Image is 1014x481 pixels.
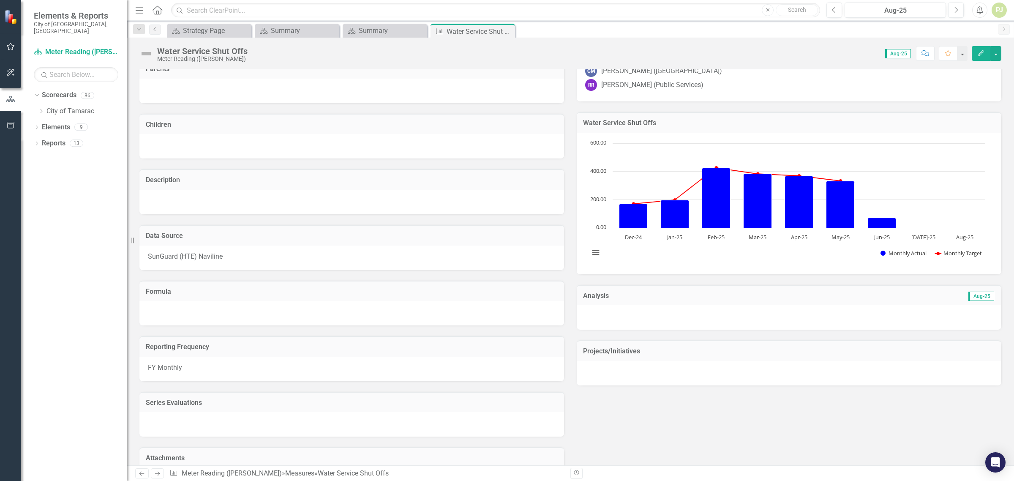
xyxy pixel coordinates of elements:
[157,46,248,56] div: Water Service Shut Offs
[744,174,772,228] path: Mar-25, 383. Monthly Actual.
[708,233,725,241] text: Feb-25
[935,249,982,257] button: Show Monthly Target
[182,469,282,477] a: Meter Reading ([PERSON_NAME])
[34,11,118,21] span: Elements & Reports
[34,47,118,57] a: Meter Reading ([PERSON_NAME])
[666,233,682,241] text: Jan-25
[868,218,896,228] path: Jun-25, 71. Monthly Actual.
[146,399,558,407] h3: Series Evaluations
[74,124,88,131] div: 9
[601,80,703,90] div: [PERSON_NAME] (Public Services)
[619,143,965,228] g: Monthly Actual, series 1 of 2. Bar series with 9 bars.
[447,26,513,37] div: Water Service Shut Offs
[585,79,597,91] div: RR
[146,232,558,240] h3: Data Source
[257,25,337,36] a: Summary
[590,195,606,203] text: 200.00
[146,288,558,295] h3: Formula
[968,292,994,301] span: Aug-25
[146,65,558,73] h3: Parents
[601,66,722,76] div: [PERSON_NAME] ([GEOGRAPHIC_DATA])
[157,56,248,62] div: Meter Reading ([PERSON_NAME])
[590,139,606,146] text: 600.00
[42,139,65,148] a: Reports
[345,25,425,36] a: Summary
[756,172,760,175] path: Mar-25, 383. Monthly Target.
[776,4,818,16] button: Search
[359,25,425,36] div: Summary
[146,343,558,351] h3: Reporting Frequency
[845,3,946,18] button: Aug-25
[585,65,597,77] div: CM
[169,25,249,36] a: Strategy Page
[583,119,995,127] h3: Water Service Shut Offs
[146,454,558,462] h3: Attachments
[785,176,813,228] path: Apr-25, 369. Monthly Actual.
[788,6,806,13] span: Search
[702,168,731,228] path: Feb-25, 426. Monthly Actual.
[146,121,558,128] h3: Children
[42,90,76,100] a: Scorecards
[715,166,718,169] path: Feb-25, 426. Monthly Target.
[139,47,153,60] img: Not Defined
[791,233,807,241] text: Apr-25
[583,292,786,300] h3: Analysis
[81,92,94,99] div: 86
[749,233,766,241] text: Mar-25
[661,200,689,228] path: Jan-25, 198. Monthly Actual.
[285,469,314,477] a: Measures
[585,139,989,266] svg: Interactive chart
[318,469,389,477] div: Water Service Shut Offs
[42,123,70,132] a: Elements
[826,181,855,228] path: May-25, 333. Monthly Actual.
[873,233,890,241] text: Jun-25
[4,9,20,25] img: ClearPoint Strategy
[985,452,1006,473] div: Open Intercom Messenger
[589,246,601,258] button: View chart menu, Chart
[34,21,118,35] small: City of [GEOGRAPHIC_DATA], [GEOGRAPHIC_DATA]
[619,204,648,228] path: Dec-24, 170. Monthly Actual.
[169,469,564,478] div: » »
[139,357,564,381] div: FY Monthly
[831,233,850,241] text: May-25
[34,67,118,82] input: Search Below...
[183,25,249,36] div: Strategy Page
[596,223,606,231] text: 0.00
[171,3,820,18] input: Search ClearPoint...
[625,233,642,241] text: Dec-24
[590,167,606,175] text: 400.00
[148,252,223,260] span: SunGuard (HTE) Naviline
[911,233,935,241] text: [DATE]-25
[583,347,995,355] h3: Projects/Initiatives
[146,176,558,184] h3: Description
[880,249,926,257] button: Show Monthly Actual
[585,139,993,266] div: Chart. Highcharts interactive chart.
[885,49,911,58] span: Aug-25
[46,107,127,116] a: City of Tamarac
[848,5,943,16] div: Aug-25
[271,25,337,36] div: Summary
[956,233,973,241] text: Aug-25
[992,3,1007,18] button: PJ
[70,140,83,147] div: 13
